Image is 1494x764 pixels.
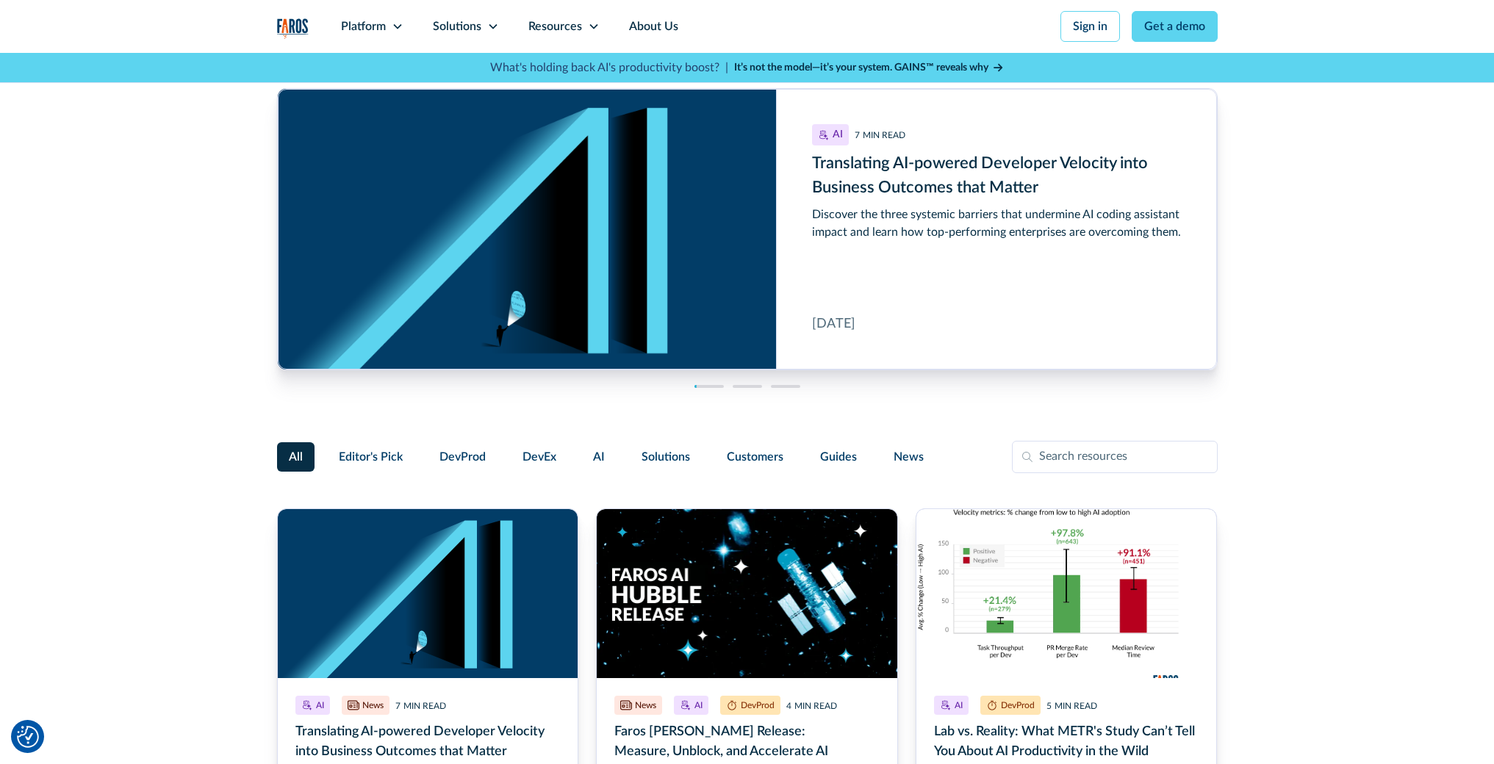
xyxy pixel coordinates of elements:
[727,448,783,466] span: Customers
[820,448,857,466] span: Guides
[593,448,605,466] span: AI
[278,89,1217,370] div: cms-link
[734,60,1005,76] a: It’s not the model—it’s your system. GAINS™ reveals why
[522,448,556,466] span: DevEx
[528,18,582,35] div: Resources
[439,448,486,466] span: DevProd
[17,726,39,748] button: Cookie Settings
[642,448,690,466] span: Solutions
[278,89,1217,370] a: Translating AI-powered Developer Velocity into Business Outcomes that Matter
[277,441,1218,473] form: Filter Form
[277,18,309,39] a: home
[341,18,386,35] div: Platform
[894,448,924,466] span: News
[490,59,728,76] p: What's holding back AI's productivity boost? |
[1012,441,1218,473] input: Search resources
[734,62,988,73] strong: It’s not the model—it’s your system. GAINS™ reveals why
[433,18,481,35] div: Solutions
[916,509,1217,678] img: A chart from the AI Productivity Paradox Report 2025 showing that AI boosts output, but human rev...
[597,509,897,678] img: The text Faros AI Hubble Release over an image of the Hubble telescope in a dark galaxy where som...
[289,448,303,466] span: All
[278,509,578,678] img: A dark blue background with the letters AI appearing to be walls, with a person walking through t...
[339,448,403,466] span: Editor's Pick
[277,18,309,39] img: Logo of the analytics and reporting company Faros.
[17,726,39,748] img: Revisit consent button
[1132,11,1218,42] a: Get a demo
[1060,11,1120,42] a: Sign in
